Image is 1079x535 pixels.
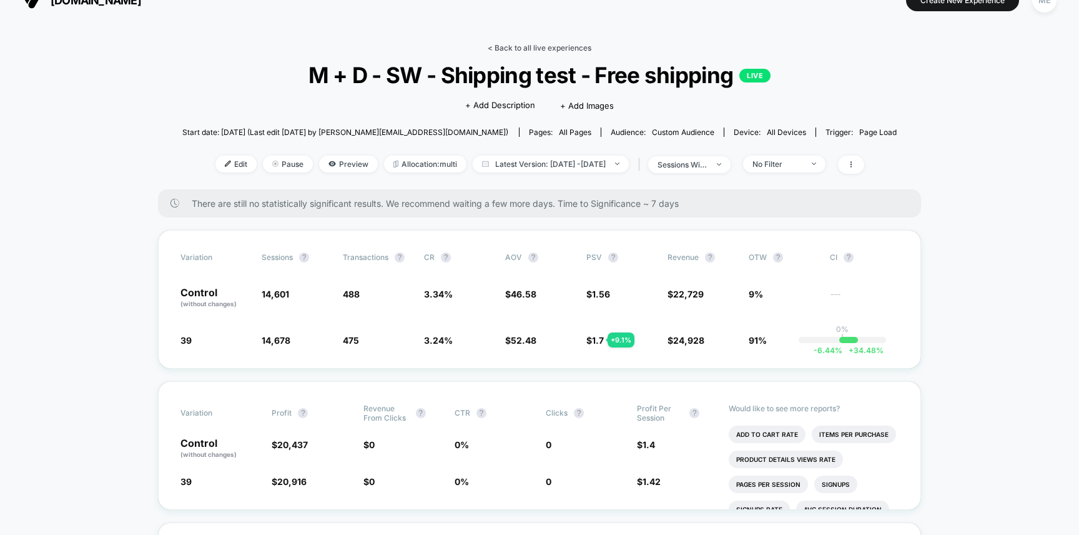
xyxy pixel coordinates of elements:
[608,252,618,262] button: ?
[658,160,707,169] div: sessions with impression
[455,408,470,417] span: CTR
[637,439,655,450] span: $
[724,127,815,137] span: Device:
[729,426,806,443] li: Add To Cart Rate
[729,451,843,468] li: Product Details Views Rate
[225,161,231,167] img: edit
[729,501,790,518] li: Signups Rate
[635,156,648,174] span: |
[482,161,489,167] img: calendar
[180,335,192,346] span: 39
[652,127,714,137] span: Custom Audience
[592,335,604,346] span: 1.7
[343,289,360,299] span: 488
[277,439,308,450] span: 20,437
[749,335,767,346] span: 91%
[586,335,604,346] span: $
[668,252,699,262] span: Revenue
[592,289,610,299] span: 1.56
[637,476,661,487] span: $
[637,404,683,422] span: Profit Per Session
[476,408,486,418] button: ?
[859,127,897,137] span: Page Load
[424,252,435,262] span: CR
[298,408,308,418] button: ?
[830,291,899,309] span: ---
[272,161,278,167] img: end
[841,334,844,343] p: |
[668,335,704,346] span: $
[511,289,536,299] span: 46.58
[673,335,704,346] span: 24,928
[363,404,410,422] span: Revenue From Clicks
[272,439,308,450] span: $
[505,335,536,346] span: $
[749,252,817,262] span: OTW
[319,156,378,172] span: Preview
[528,252,538,262] button: ?
[739,69,771,82] p: LIVE
[505,252,522,262] span: AOV
[363,439,375,450] span: $
[180,252,249,262] span: Variation
[180,438,259,459] p: Control
[277,476,307,487] span: 20,916
[369,439,375,450] span: 0
[574,408,584,418] button: ?
[749,289,763,299] span: 9%
[395,252,405,262] button: ?
[218,62,861,88] span: M + D - SW - Shipping test - Free shipping
[849,346,854,355] span: +
[369,476,375,487] span: 0
[643,476,661,487] span: 1.42
[511,335,536,346] span: 52.48
[717,163,721,166] img: end
[844,252,854,262] button: ?
[611,127,714,137] div: Audience:
[215,156,257,172] span: Edit
[465,99,535,112] span: + Add Description
[393,161,398,167] img: rebalance
[180,451,237,458] span: (without changes)
[773,252,783,262] button: ?
[546,476,551,487] span: 0
[272,408,292,417] span: Profit
[615,162,619,165] img: end
[262,289,289,299] span: 14,601
[705,252,715,262] button: ?
[546,439,551,450] span: 0
[767,127,806,137] span: all devices
[180,404,249,422] span: Variation
[529,127,591,137] div: Pages:
[363,476,375,487] span: $
[729,476,808,493] li: Pages Per Session
[812,162,816,165] img: end
[689,408,699,418] button: ?
[559,127,591,137] span: all pages
[812,426,896,443] li: Items Per Purchase
[384,156,466,172] span: Allocation: multi
[586,252,602,262] span: PSV
[272,476,307,487] span: $
[424,335,453,346] span: 3.24 %
[546,408,568,417] span: Clicks
[643,439,655,450] span: 1.4
[796,501,889,518] li: Avg Session Duration
[455,476,469,487] span: 0 %
[343,335,359,346] span: 475
[814,476,857,493] li: Signups
[608,332,634,347] div: + 9.1 %
[262,335,290,346] span: 14,678
[263,156,313,172] span: Pause
[830,252,899,262] span: CI
[343,252,388,262] span: Transactions
[842,346,884,355] span: 34.48 %
[416,408,426,418] button: ?
[668,289,704,299] span: $
[455,439,469,450] span: 0 %
[182,127,508,137] span: Start date: [DATE] (Last edit [DATE] by [PERSON_NAME][EMAIL_ADDRESS][DOMAIN_NAME])
[836,324,849,334] p: 0%
[299,252,309,262] button: ?
[180,300,237,307] span: (without changes)
[752,159,802,169] div: No Filter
